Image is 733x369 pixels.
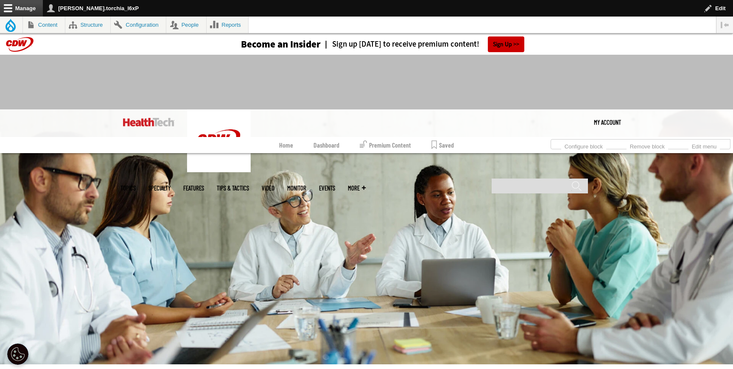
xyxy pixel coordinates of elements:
a: Home [279,137,293,153]
button: Open Preferences [7,344,28,365]
a: Configuration [111,17,166,33]
a: Sign Up [488,36,524,52]
h3: Become an Insider [241,39,321,49]
a: Tips & Tactics [217,185,249,191]
img: Home [123,118,174,126]
a: Reports [207,17,249,33]
div: User menu [594,109,621,135]
a: Remove block [627,141,668,150]
a: Premium Content [360,137,411,153]
a: Configure block [561,141,606,150]
a: Content [23,17,65,33]
span: Topics [120,185,136,191]
a: My Account [594,109,621,135]
button: Vertical orientation [716,17,733,33]
div: Cookie Settings [7,344,28,365]
a: Dashboard [313,137,339,153]
a: Become an Insider [209,39,321,49]
a: CDW [187,165,251,174]
a: Video [262,185,274,191]
a: Sign up [DATE] to receive premium content! [321,40,479,48]
a: Saved [431,137,454,153]
a: Edit menu [688,141,720,150]
a: Events [319,185,335,191]
a: People [166,17,206,33]
a: Features [183,185,204,191]
iframe: advertisement [212,63,521,101]
a: Structure [65,17,110,33]
span: More [348,185,366,191]
a: MonITor [287,185,306,191]
span: Specialty [148,185,171,191]
img: Home [187,109,251,172]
